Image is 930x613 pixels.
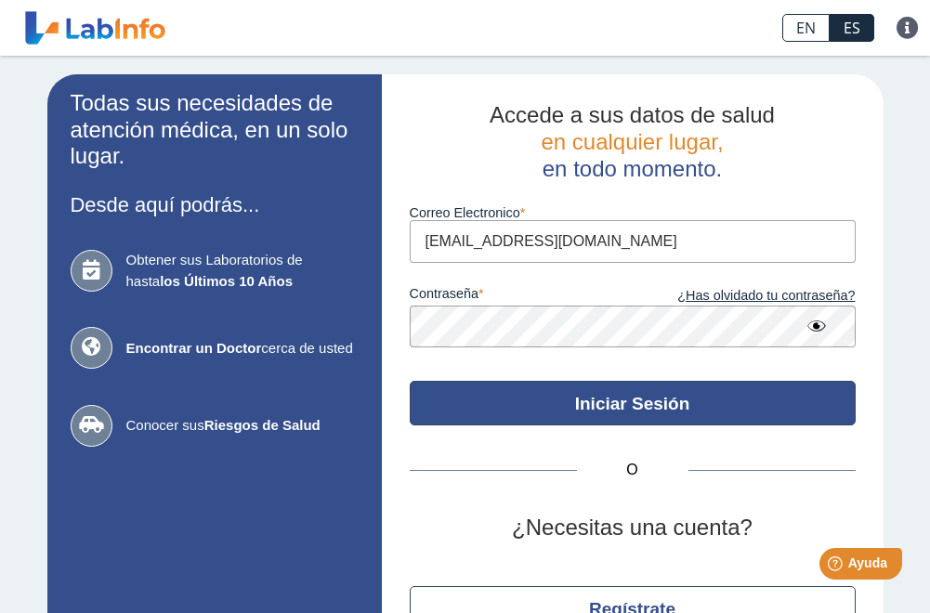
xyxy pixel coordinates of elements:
[71,90,359,170] h2: Todas sus necesidades de atención médica, en un solo lugar.
[765,541,910,593] iframe: Help widget launcher
[126,340,262,356] b: Encontrar un Doctor
[633,286,856,306] a: ¿Has olvidado tu contraseña?
[126,250,359,292] span: Obtener sus Laboratorios de hasta
[490,102,775,127] span: Accede a sus datos de salud
[577,459,688,481] span: O
[160,273,293,289] b: los Últimos 10 Años
[410,286,633,306] label: contraseña
[830,14,874,42] a: ES
[782,14,830,42] a: EN
[126,338,359,359] span: cerca de usted
[543,156,722,181] span: en todo momento.
[71,193,359,216] h3: Desde aquí podrás...
[410,205,856,220] label: Correo Electronico
[541,129,723,154] span: en cualquier lugar,
[410,381,856,425] button: Iniciar Sesión
[410,515,856,541] h2: ¿Necesitas una cuenta?
[126,415,359,437] span: Conocer sus
[204,417,321,433] b: Riesgos de Salud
